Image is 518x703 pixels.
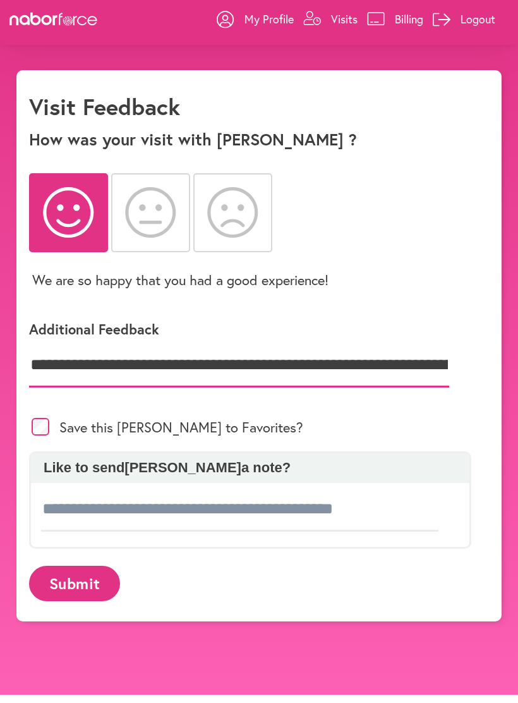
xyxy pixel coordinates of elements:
[29,412,471,460] div: Save this [PERSON_NAME] to Favorites?
[367,8,423,46] a: Billing
[433,8,495,46] a: Logout
[29,102,180,129] h1: Visit Feedback
[244,20,294,35] p: My Profile
[32,279,328,298] p: We are so happy that you had a good experience!
[29,329,471,347] p: Additional Feedback
[303,8,358,46] a: Visits
[29,575,120,609] button: Submit
[217,8,294,46] a: My Profile
[37,468,463,485] p: Like to send [PERSON_NAME] a note?
[331,20,358,35] p: Visits
[395,20,423,35] p: Billing
[29,138,489,158] p: How was your visit with [PERSON_NAME] ?
[461,20,495,35] p: Logout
